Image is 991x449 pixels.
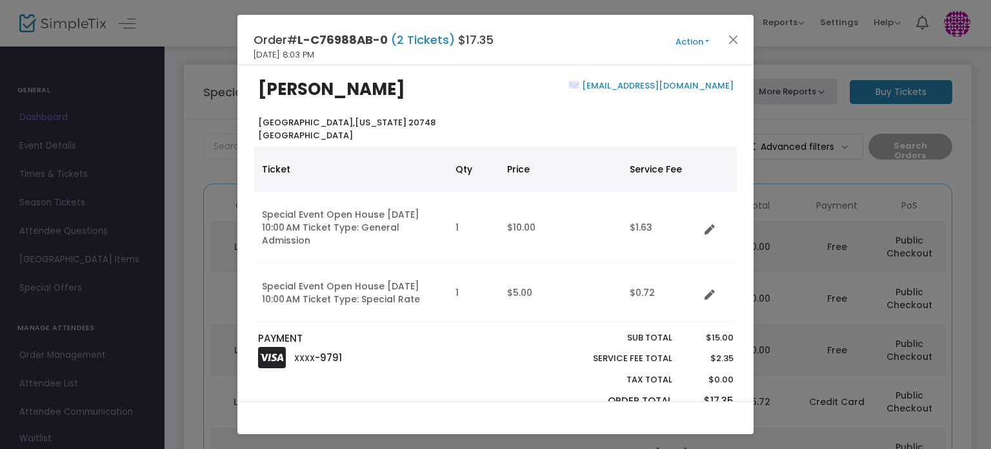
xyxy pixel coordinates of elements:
[448,147,499,192] th: Qty
[448,192,499,264] td: 1
[499,147,622,192] th: Price
[254,192,448,264] td: Special Event Open House [DATE] 10:00 AM Ticket Type: General Admission
[685,373,733,386] p: $0.00
[685,331,733,344] p: $15.00
[499,192,622,264] td: $10.00
[725,31,742,48] button: Close
[563,394,672,409] p: Order Total
[254,264,448,322] td: Special Event Open House [DATE] 10:00 AM Ticket Type: Special Rate
[685,352,733,365] p: $2.35
[563,352,672,365] p: Service Fee Total
[258,78,405,101] b: [PERSON_NAME]
[622,264,699,322] td: $0.72
[654,35,731,49] button: Action
[297,32,388,48] span: L-C76988AB-0
[254,147,737,322] div: Data table
[254,147,448,192] th: Ticket
[258,116,355,129] span: [GEOGRAPHIC_DATA],
[258,116,435,141] b: [US_STATE] 20748 [GEOGRAPHIC_DATA]
[254,48,314,61] span: [DATE] 8:03 PM
[315,351,342,364] span: -9791
[254,31,494,48] h4: Order# $17.35
[448,264,499,322] td: 1
[563,331,672,344] p: Sub total
[499,264,622,322] td: $5.00
[622,147,699,192] th: Service Fee
[388,32,458,48] span: (2 Tickets)
[258,331,490,346] p: PAYMENT
[685,394,733,409] p: $17.35
[622,192,699,264] td: $1.63
[579,79,734,92] a: [EMAIL_ADDRESS][DOMAIN_NAME]
[563,373,672,386] p: Tax Total
[294,353,315,364] span: XXXX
